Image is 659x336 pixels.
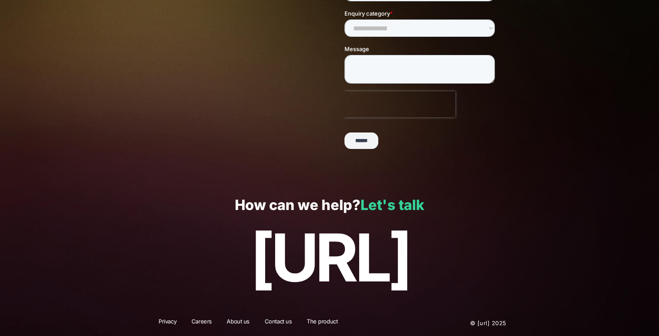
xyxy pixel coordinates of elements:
[186,317,218,329] a: Careers
[221,317,255,329] a: About us
[259,317,298,329] a: Contact us
[418,317,506,329] p: © [URL] 2025
[19,221,640,295] p: [URL]
[153,317,182,329] a: Privacy
[19,197,640,213] p: How can we help?
[301,317,343,329] a: The product
[360,197,424,213] a: Let's talk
